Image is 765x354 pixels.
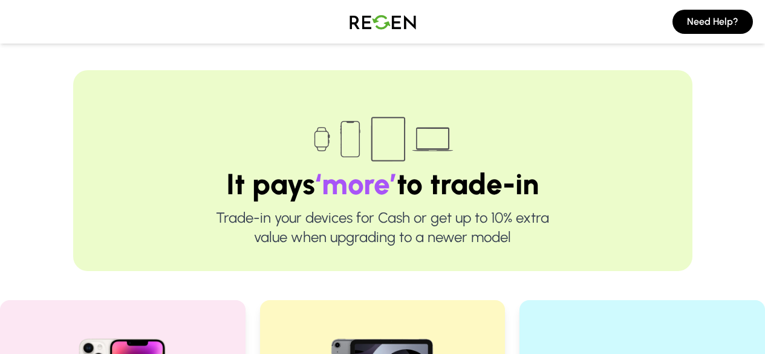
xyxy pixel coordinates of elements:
p: Trade-in your devices for Cash or get up to 10% extra value when upgrading to a newer model [112,208,654,247]
button: Need Help? [672,10,753,34]
img: Logo [340,5,425,39]
span: ‘more’ [315,166,397,202]
img: Trade-in devices [307,109,458,169]
h1: It pays to trade-in [112,169,654,198]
